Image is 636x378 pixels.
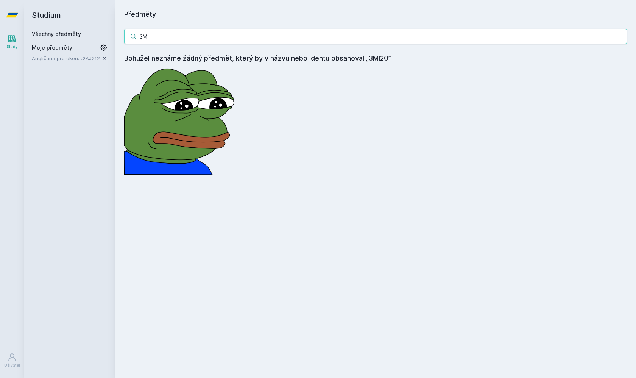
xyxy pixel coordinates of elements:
[124,53,627,64] h4: Bohužel neznáme žádný předmět, který by v názvu nebo identu obsahoval „3MI20”
[2,30,23,53] a: Study
[32,44,72,52] span: Moje předměty
[83,55,100,61] a: 2AJ212
[32,55,83,62] a: Angličtina pro ekonomická studia 2 (B2/C1)
[4,362,20,368] div: Uživatel
[2,349,23,372] a: Uživatel
[32,31,81,37] a: Všechny předměty
[124,29,627,44] input: Název nebo ident předmětu…
[124,64,238,175] img: error_picture.png
[7,44,18,50] div: Study
[124,9,627,20] h1: Předměty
